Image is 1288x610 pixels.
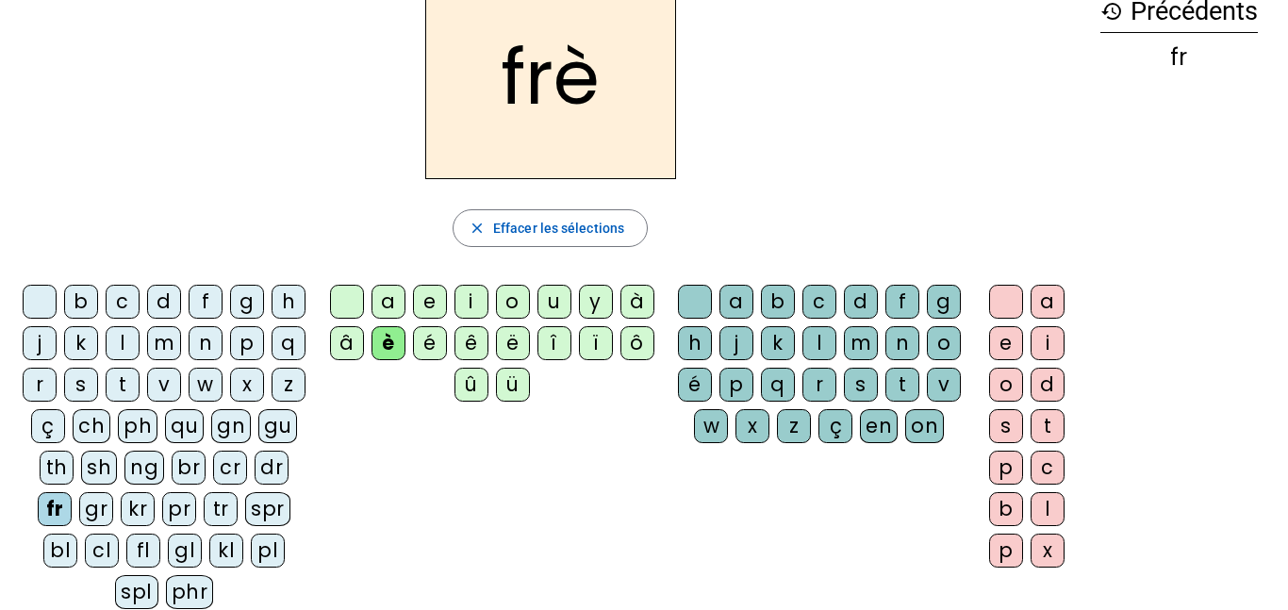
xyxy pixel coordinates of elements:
[579,285,613,319] div: y
[860,409,898,443] div: en
[23,368,57,402] div: r
[230,326,264,360] div: p
[413,285,447,319] div: e
[620,326,654,360] div: ô
[454,326,488,360] div: ê
[579,326,613,360] div: ï
[844,326,878,360] div: m
[245,492,290,526] div: spr
[1031,492,1065,526] div: l
[189,285,223,319] div: f
[989,409,1023,443] div: s
[1100,46,1258,69] div: fr
[230,368,264,402] div: x
[213,451,247,485] div: cr
[496,285,530,319] div: o
[126,534,160,568] div: fl
[496,326,530,360] div: ë
[493,217,624,239] span: Effacer les sélections
[162,492,196,526] div: pr
[844,285,878,319] div: d
[989,492,1023,526] div: b
[124,451,164,485] div: ng
[64,368,98,402] div: s
[272,368,305,402] div: z
[272,326,305,360] div: q
[1031,409,1065,443] div: t
[678,368,712,402] div: é
[1031,285,1065,319] div: a
[85,534,119,568] div: cl
[989,368,1023,402] div: o
[927,285,961,319] div: g
[230,285,264,319] div: g
[40,451,74,485] div: th
[1031,368,1065,402] div: d
[761,285,795,319] div: b
[777,409,811,443] div: z
[802,285,836,319] div: c
[413,326,447,360] div: é
[453,209,648,247] button: Effacer les sélections
[1031,451,1065,485] div: c
[81,451,117,485] div: sh
[38,492,72,526] div: fr
[537,285,571,319] div: u
[106,285,140,319] div: c
[761,326,795,360] div: k
[272,285,305,319] div: h
[106,326,140,360] div: l
[23,326,57,360] div: j
[147,326,181,360] div: m
[719,285,753,319] div: a
[64,285,98,319] div: b
[885,285,919,319] div: f
[454,285,488,319] div: i
[64,326,98,360] div: k
[885,326,919,360] div: n
[735,409,769,443] div: x
[1031,326,1065,360] div: i
[454,368,488,402] div: û
[620,285,654,319] div: à
[496,368,530,402] div: ü
[372,285,405,319] div: a
[927,368,961,402] div: v
[989,326,1023,360] div: e
[719,368,753,402] div: p
[31,409,65,443] div: ç
[469,220,486,237] mat-icon: close
[79,492,113,526] div: gr
[251,534,285,568] div: pl
[802,326,836,360] div: l
[844,368,878,402] div: s
[258,409,297,443] div: gu
[989,451,1023,485] div: p
[211,409,251,443] div: gn
[1031,534,1065,568] div: x
[372,326,405,360] div: è
[802,368,836,402] div: r
[209,534,243,568] div: kl
[118,409,157,443] div: ph
[761,368,795,402] div: q
[719,326,753,360] div: j
[189,368,223,402] div: w
[172,451,206,485] div: br
[330,326,364,360] div: â
[165,409,204,443] div: qu
[694,409,728,443] div: w
[537,326,571,360] div: î
[168,534,202,568] div: gl
[905,409,944,443] div: on
[927,326,961,360] div: o
[147,368,181,402] div: v
[885,368,919,402] div: t
[818,409,852,443] div: ç
[73,409,110,443] div: ch
[121,492,155,526] div: kr
[189,326,223,360] div: n
[166,575,214,609] div: phr
[204,492,238,526] div: tr
[989,534,1023,568] div: p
